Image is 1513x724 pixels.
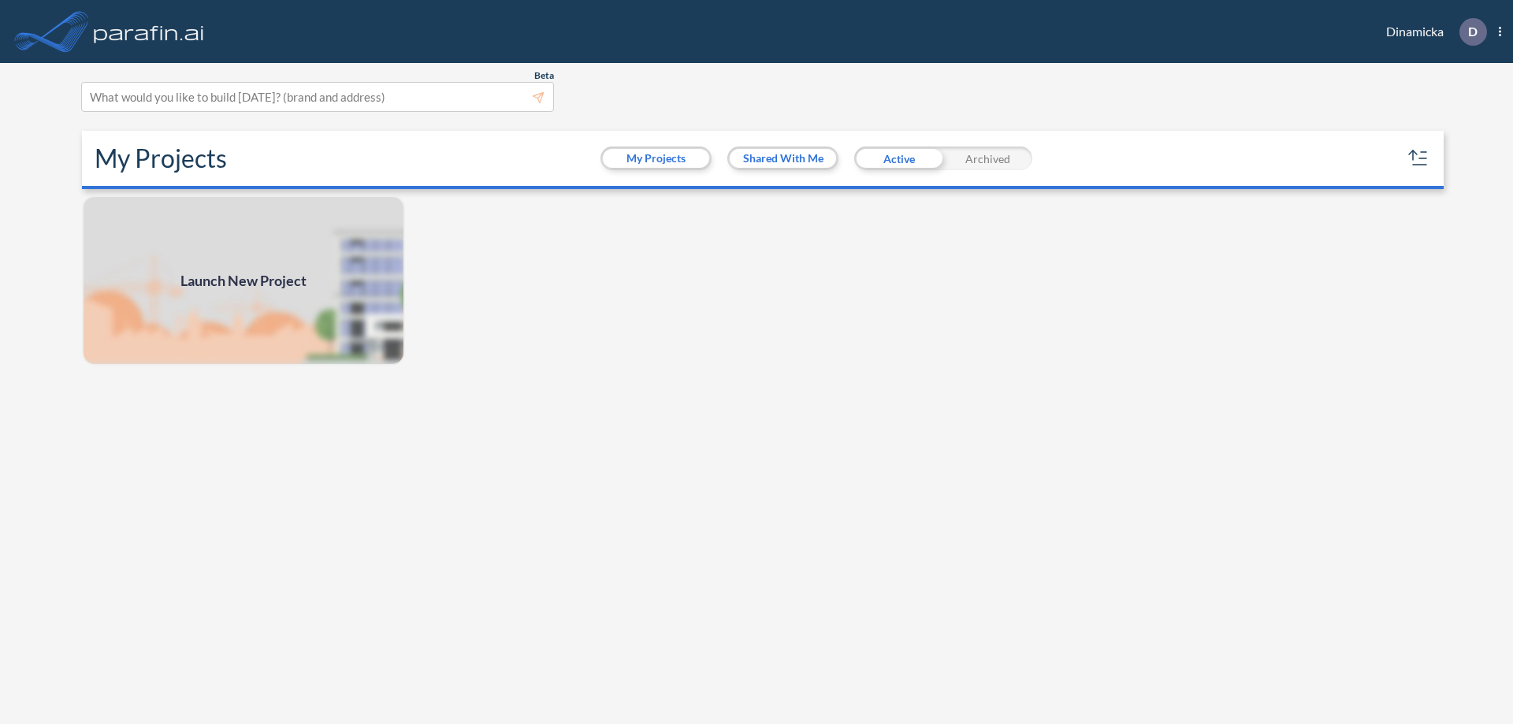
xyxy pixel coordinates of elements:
[534,69,554,82] span: Beta
[603,149,709,168] button: My Projects
[180,270,307,291] span: Launch New Project
[91,16,207,47] img: logo
[1468,24,1478,39] p: D
[1362,18,1501,46] div: Dinamicka
[730,149,836,168] button: Shared With Me
[82,195,405,366] a: Launch New Project
[1406,146,1431,171] button: sort
[82,195,405,366] img: add
[95,143,227,173] h2: My Projects
[854,147,943,170] div: Active
[943,147,1032,170] div: Archived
